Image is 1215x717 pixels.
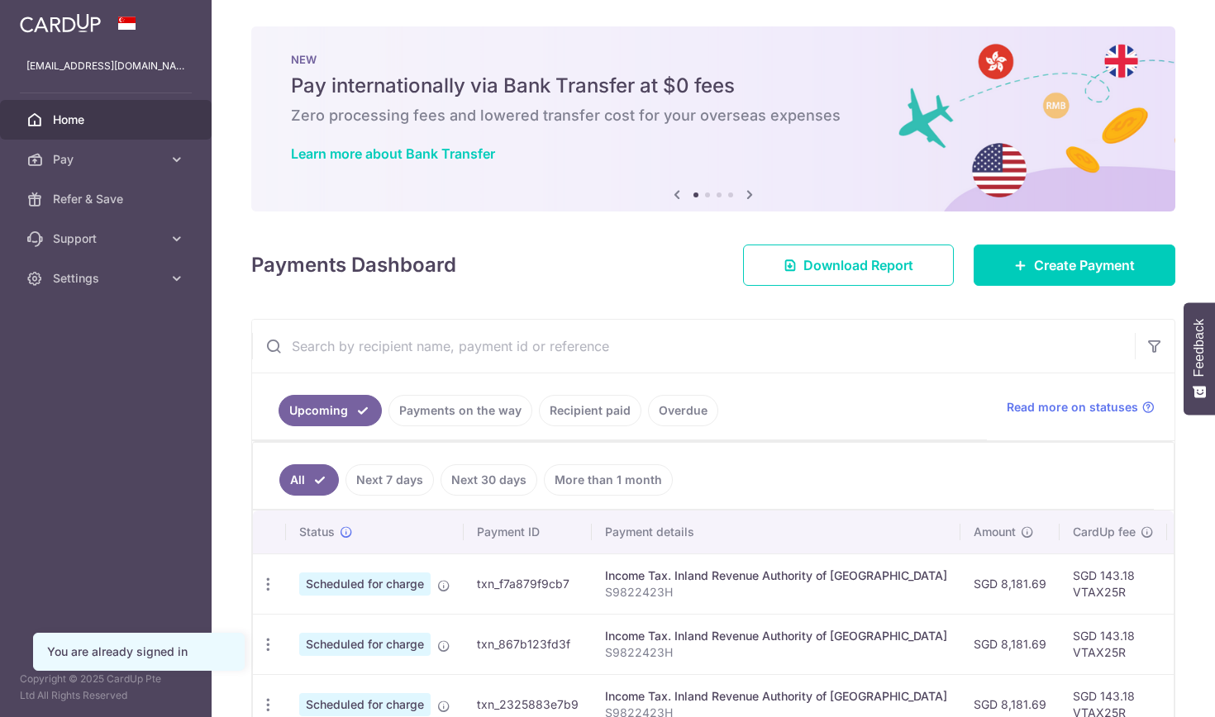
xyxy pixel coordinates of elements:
[299,524,335,540] span: Status
[299,572,431,596] span: Scheduled for charge
[26,58,185,74] p: [EMAIL_ADDRESS][DOMAIN_NAME]
[1073,524,1136,540] span: CardUp fee
[592,510,960,553] th: Payment details
[299,693,431,716] span: Scheduled for charge
[544,464,673,496] a: More than 1 month
[53,151,162,168] span: Pay
[605,567,947,584] div: Income Tax. Inland Revenue Authority of [GEOGRAPHIC_DATA]
[960,553,1060,614] td: SGD 8,181.69
[1184,302,1215,415] button: Feedback - Show survey
[441,464,537,496] a: Next 30 days
[279,395,382,426] a: Upcoming
[1007,399,1138,415] span: Read more on statuses
[743,245,954,286] a: Download Report
[1034,255,1135,275] span: Create Payment
[251,26,1175,211] img: Bank transfer banner
[1060,614,1167,674] td: SGD 143.18 VTAX25R
[53,191,162,207] span: Refer & Save
[252,320,1135,373] input: Search by recipient name, payment id or reference
[53,112,162,128] span: Home
[974,524,1016,540] span: Amount
[291,53,1136,66] p: NEW
[53,230,162,247] span: Support
[605,644,947,661] p: S9822423H
[47,643,231,660] div: You are already signed in
[279,464,339,496] a: All
[605,628,947,644] div: Income Tax. Inland Revenue Authority of [GEOGRAPHIC_DATA]
[464,553,592,614] td: txn_f7a879f9cb7
[464,614,592,674] td: txn_867b123fd3f
[464,510,592,553] th: Payment ID
[251,250,456,280] h4: Payments Dashboard
[1007,399,1155,415] a: Read more on statuses
[345,464,434,496] a: Next 7 days
[648,395,718,426] a: Overdue
[291,73,1136,99] h5: Pay internationally via Bank Transfer at $0 fees
[539,395,641,426] a: Recipient paid
[291,145,495,162] a: Learn more about Bank Transfer
[605,688,947,705] div: Income Tax. Inland Revenue Authority of [GEOGRAPHIC_DATA]
[1060,553,1167,614] td: SGD 143.18 VTAX25R
[299,633,431,656] span: Scheduled for charge
[20,13,101,33] img: CardUp
[974,245,1175,286] a: Create Payment
[960,614,1060,674] td: SGD 8,181.69
[388,395,532,426] a: Payments on the way
[803,255,913,275] span: Download Report
[53,270,162,287] span: Settings
[605,584,947,601] p: S9822423H
[291,106,1136,126] h6: Zero processing fees and lowered transfer cost for your overseas expenses
[1192,319,1207,377] span: Feedback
